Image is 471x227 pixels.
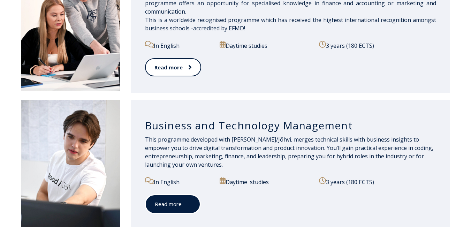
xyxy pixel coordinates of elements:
[319,41,436,50] p: 3 years (180 ECTS)
[220,41,312,50] p: Daytime studies
[145,195,200,214] a: Read more
[145,136,191,143] span: This programme,
[145,135,436,169] p: developed with [PERSON_NAME]/Jõhvi, merges technical skills with business insights to empower you...
[145,177,212,186] p: In English
[319,177,436,186] p: 3 years (180 ECTS)
[145,119,436,132] h3: Business and Technology Management
[145,41,212,50] p: In English
[193,24,244,32] a: accredited by EFMD
[145,58,201,77] a: Read more
[220,177,312,186] p: Daytime studies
